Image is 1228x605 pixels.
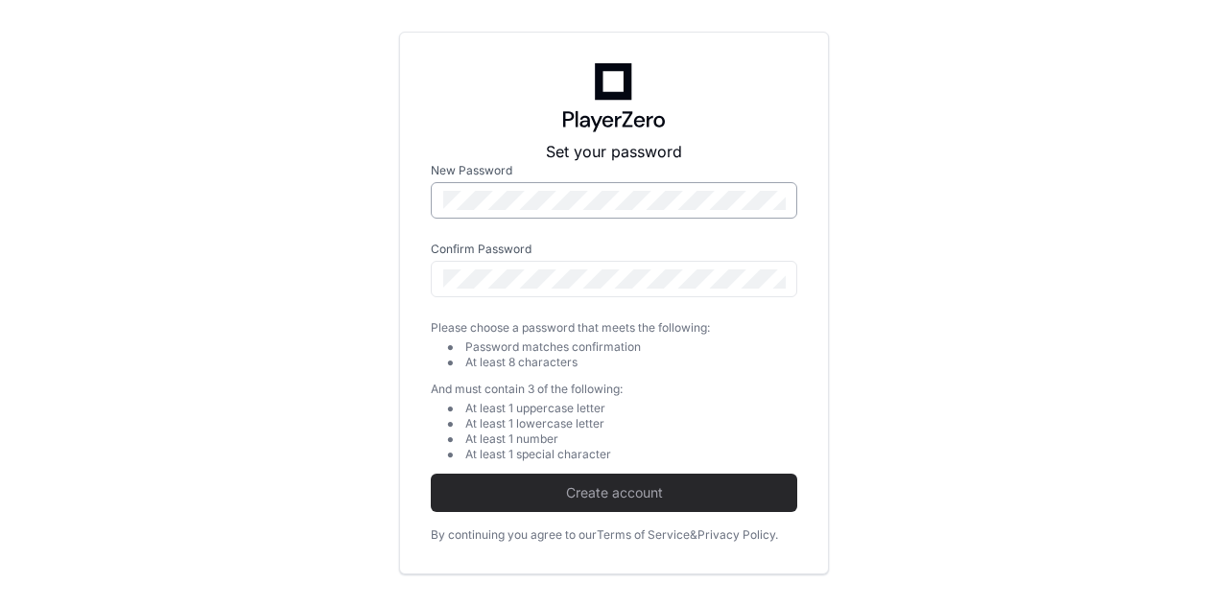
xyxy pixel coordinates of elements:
[465,339,797,355] div: Password matches confirmation
[690,527,697,543] div: &
[697,527,778,543] a: Privacy Policy.
[431,242,797,257] label: Confirm Password
[431,163,797,178] label: New Password
[465,401,797,416] div: At least 1 uppercase letter
[431,140,797,163] p: Set your password
[431,483,797,502] span: Create account
[431,527,597,543] div: By continuing you agree to our
[465,431,797,447] div: At least 1 number
[431,474,797,512] button: Create account
[597,527,690,543] a: Terms of Service
[431,382,797,397] div: And must contain 3 of the following:
[465,447,797,462] div: At least 1 special character
[465,416,797,431] div: At least 1 lowercase letter
[431,320,797,336] div: Please choose a password that meets the following:
[465,355,797,370] div: At least 8 characters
